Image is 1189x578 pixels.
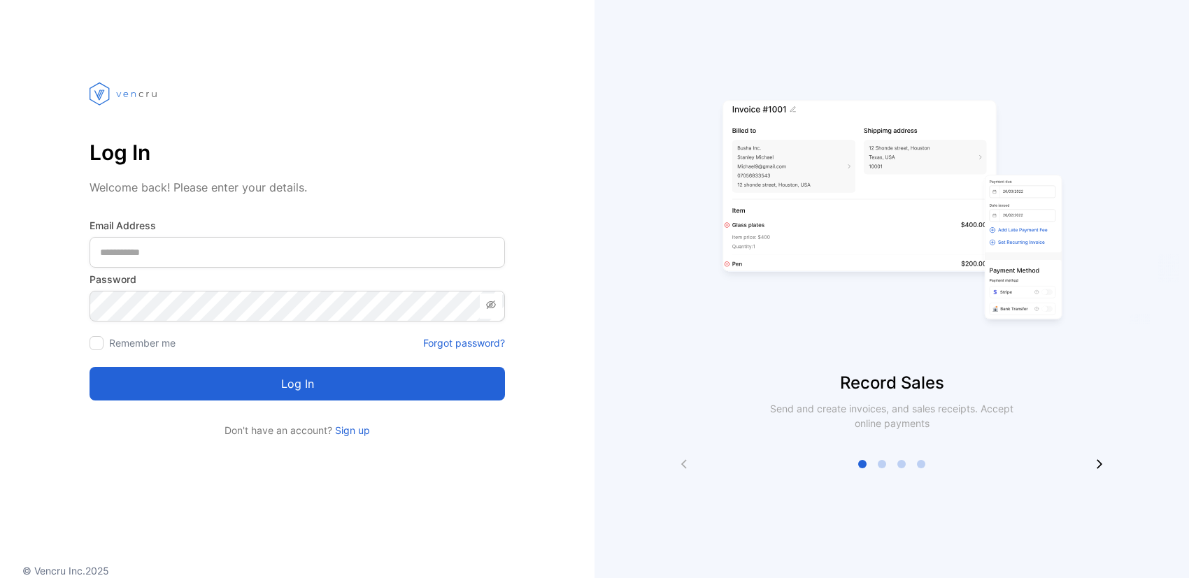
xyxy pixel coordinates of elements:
a: Sign up [332,424,370,436]
label: Remember me [109,337,176,349]
p: Don't have an account? [90,423,505,438]
label: Email Address [90,218,505,233]
a: Forgot password? [423,335,505,350]
p: Send and create invoices, and sales receipts. Accept online payments [757,401,1026,431]
p: Welcome back! Please enter your details. [90,179,505,196]
p: Log In [90,136,505,169]
p: Record Sales [594,370,1189,396]
img: vencru logo [90,56,159,131]
label: Password [90,272,505,287]
button: Log in [90,367,505,400]
img: slider image [717,56,1067,370]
